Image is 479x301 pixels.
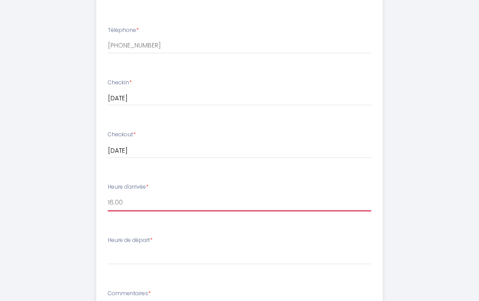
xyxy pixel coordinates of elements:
[108,183,149,191] label: Heure d'arrivée
[108,289,151,298] label: Commentaires
[108,131,136,139] label: Checkout
[108,236,153,245] label: Heure de départ
[108,26,139,35] label: Téléphone
[108,79,132,87] label: Checkin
